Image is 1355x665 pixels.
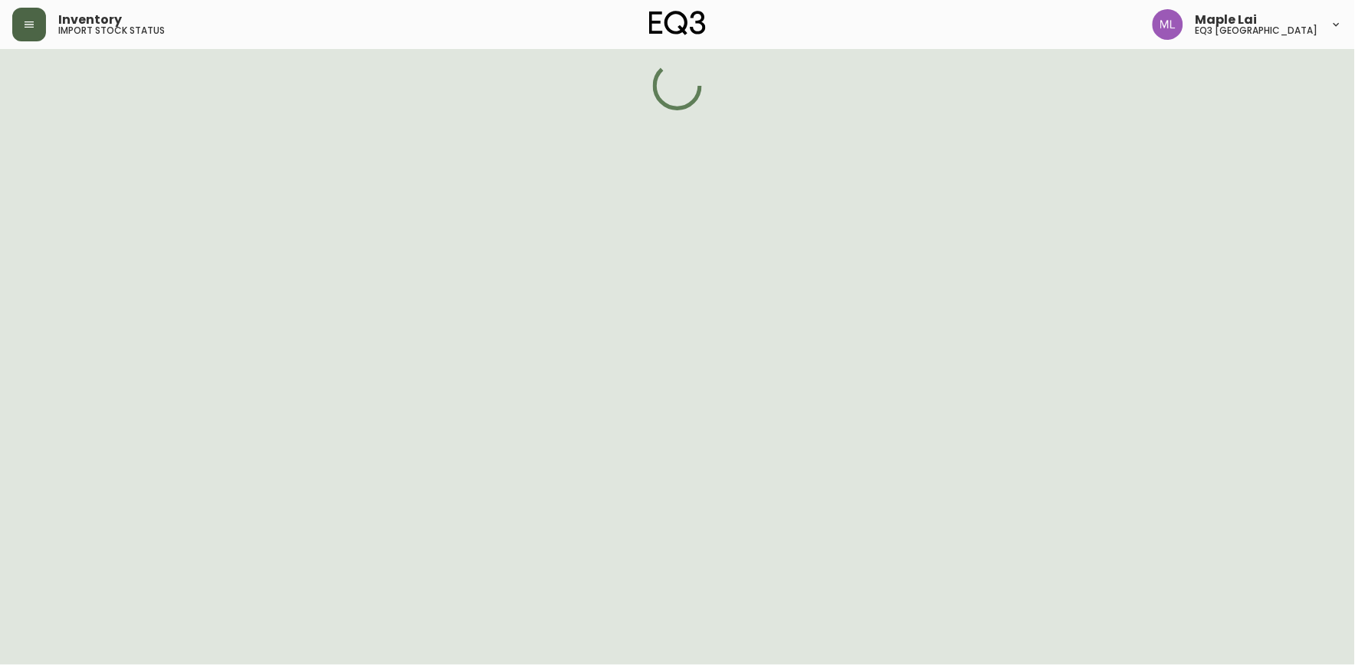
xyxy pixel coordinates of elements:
img: 61e28cffcf8cc9f4e300d877dd684943 [1153,9,1183,40]
span: Maple Lai [1196,14,1258,26]
span: Inventory [58,14,122,26]
img: logo [649,11,706,35]
h5: import stock status [58,26,165,35]
h5: eq3 [GEOGRAPHIC_DATA] [1196,26,1318,35]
